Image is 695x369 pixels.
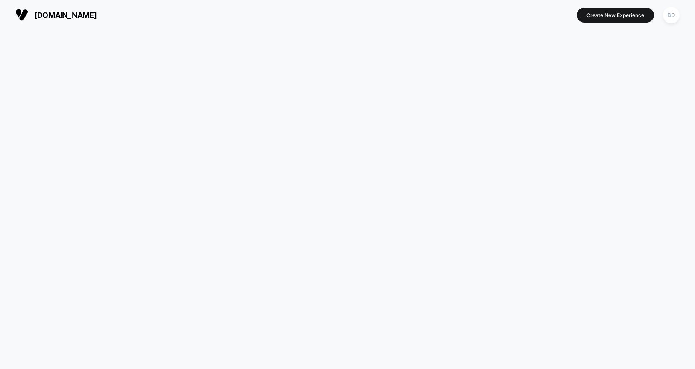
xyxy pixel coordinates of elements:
[13,8,99,22] button: [DOMAIN_NAME]
[660,6,682,24] button: BD
[577,8,654,23] button: Create New Experience
[15,9,28,21] img: Visually logo
[663,7,680,23] div: BD
[35,11,97,20] span: [DOMAIN_NAME]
